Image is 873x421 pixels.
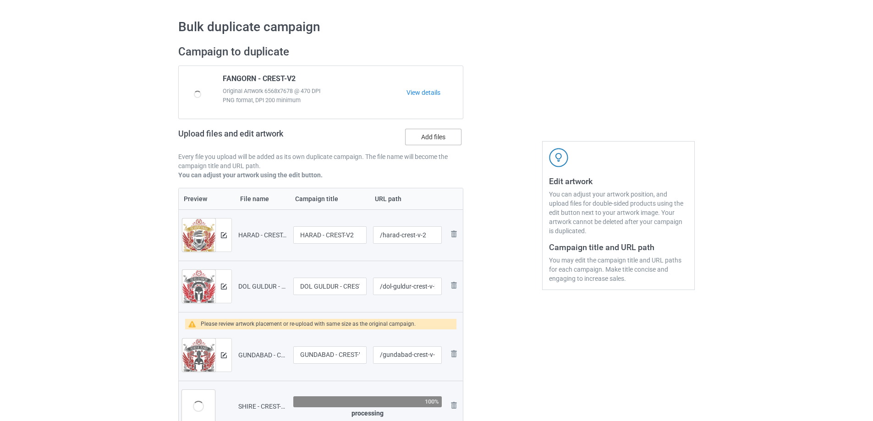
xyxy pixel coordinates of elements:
th: Campaign title [290,188,370,209]
img: svg+xml;base64,PD94bWwgdmVyc2lvbj0iMS4wIiBlbmNvZGluZz0iVVRGLTgiPz4KPHN2ZyB3aWR0aD0iNDJweCIgaGVpZ2... [549,148,568,167]
img: svg+xml;base64,PD94bWwgdmVyc2lvbj0iMS4wIiBlbmNvZGluZz0iVVRGLTgiPz4KPHN2ZyB3aWR0aD0iMTRweCIgaGVpZ2... [221,284,227,290]
img: svg+xml;base64,PD94bWwgdmVyc2lvbj0iMS4wIiBlbmNvZGluZz0iVVRGLTgiPz4KPHN2ZyB3aWR0aD0iMTRweCIgaGVpZ2... [221,232,227,238]
div: GUNDABAD - CREST-V2.png [238,350,287,360]
img: original.png [182,219,215,257]
h2: Campaign to duplicate [178,45,463,59]
div: You may edit the campaign title and URL paths for each campaign. Make title concise and engaging ... [549,256,688,283]
img: svg+xml;base64,PD94bWwgdmVyc2lvbj0iMS4wIiBlbmNvZGluZz0iVVRGLTgiPz4KPHN2ZyB3aWR0aD0iMjhweCIgaGVpZ2... [448,229,459,240]
div: You can adjust your artwork position, and upload files for double-sided products using the edit b... [549,190,688,235]
b: You can adjust your artwork using the edit button. [178,171,323,179]
h3: Campaign title and URL path [549,242,688,252]
div: 100% [425,399,439,405]
h3: Edit artwork [549,176,688,186]
p: Every file you upload will be added as its own duplicate campaign. The file name will become the ... [178,152,463,170]
img: original.png [182,270,215,308]
h2: Upload files and edit artwork [178,129,349,146]
img: svg+xml;base64,PD94bWwgdmVyc2lvbj0iMS4wIiBlbmNvZGluZz0iVVRGLTgiPz4KPHN2ZyB3aWR0aD0iMjhweCIgaGVpZ2... [448,280,459,291]
div: Please review artwork placement or re-upload with same size as the original campaign. [201,319,416,329]
a: View details [406,88,463,97]
th: File name [235,188,290,209]
img: svg+xml;base64,PD94bWwgdmVyc2lvbj0iMS4wIiBlbmNvZGluZz0iVVRGLTgiPz4KPHN2ZyB3aWR0aD0iMTRweCIgaGVpZ2... [221,352,227,358]
img: warning [188,321,201,328]
th: URL path [370,188,445,209]
img: svg+xml;base64,PD94bWwgdmVyc2lvbj0iMS4wIiBlbmNvZGluZz0iVVRGLTgiPz4KPHN2ZyB3aWR0aD0iMjhweCIgaGVpZ2... [448,348,459,359]
h1: Bulk duplicate campaign [178,19,695,35]
img: original.png [182,339,215,377]
div: DOL GULDUR - CREST-V2.png [238,282,287,291]
div: processing [293,409,442,418]
span: PNG format, DPI 200 minimum [223,96,406,105]
div: SHIRE - CREST-V2.png [238,402,287,411]
div: HARAD - CREST-V2.png [238,230,287,240]
th: Preview [179,188,235,209]
img: svg+xml;base64,PD94bWwgdmVyc2lvbj0iMS4wIiBlbmNvZGluZz0iVVRGLTgiPz4KPHN2ZyB3aWR0aD0iMjhweCIgaGVpZ2... [448,400,459,411]
label: Add files [405,129,461,145]
span: Original Artwork 6568x7678 @ 470 DPI [223,87,406,96]
span: FANGORN - CREST-V2 [223,74,296,87]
